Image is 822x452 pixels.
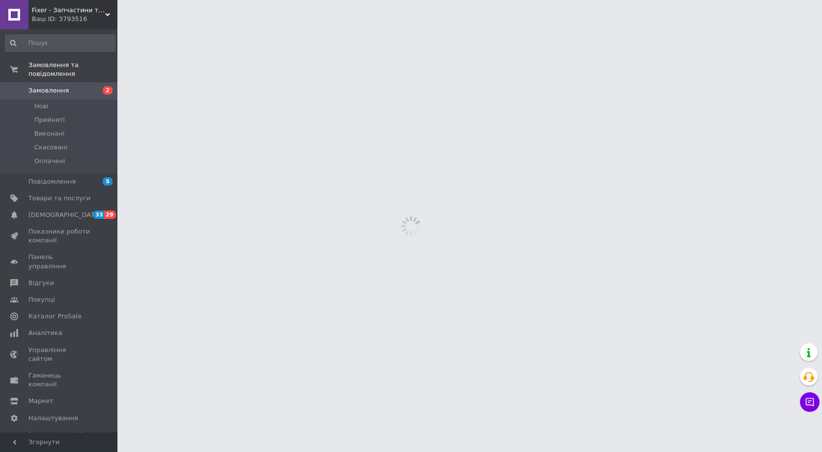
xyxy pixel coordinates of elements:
input: Пошук [5,34,115,52]
span: Виконані [34,129,65,138]
span: Маркет [28,397,53,405]
span: Покупці [28,295,55,304]
span: Управління сайтом [28,346,91,363]
span: Оплачені [34,157,65,166]
span: 29 [104,211,115,219]
button: Чат з покупцем [800,392,820,412]
span: Товари та послуги [28,194,91,203]
span: [DEMOGRAPHIC_DATA] [28,211,101,219]
span: Налаштування [28,414,78,423]
span: Аналітика [28,329,62,337]
div: Ваш ID: 3793516 [32,15,117,24]
span: 2 [103,86,113,95]
span: Відгуки [28,279,54,287]
span: 5 [103,177,113,186]
span: Каталог ProSale [28,312,81,321]
span: Fixer - Запчастини та аксесуари до побутової техніки [32,6,105,15]
span: Прийняті [34,116,65,124]
span: Замовлення та повідомлення [28,61,117,78]
span: 33 [93,211,104,219]
span: Замовлення [28,86,69,95]
span: Скасовані [34,143,68,152]
span: Показники роботи компанії [28,227,91,245]
span: Нові [34,102,48,111]
span: Гаманець компанії [28,371,91,389]
span: Повідомлення [28,177,76,186]
span: Панель управління [28,253,91,270]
